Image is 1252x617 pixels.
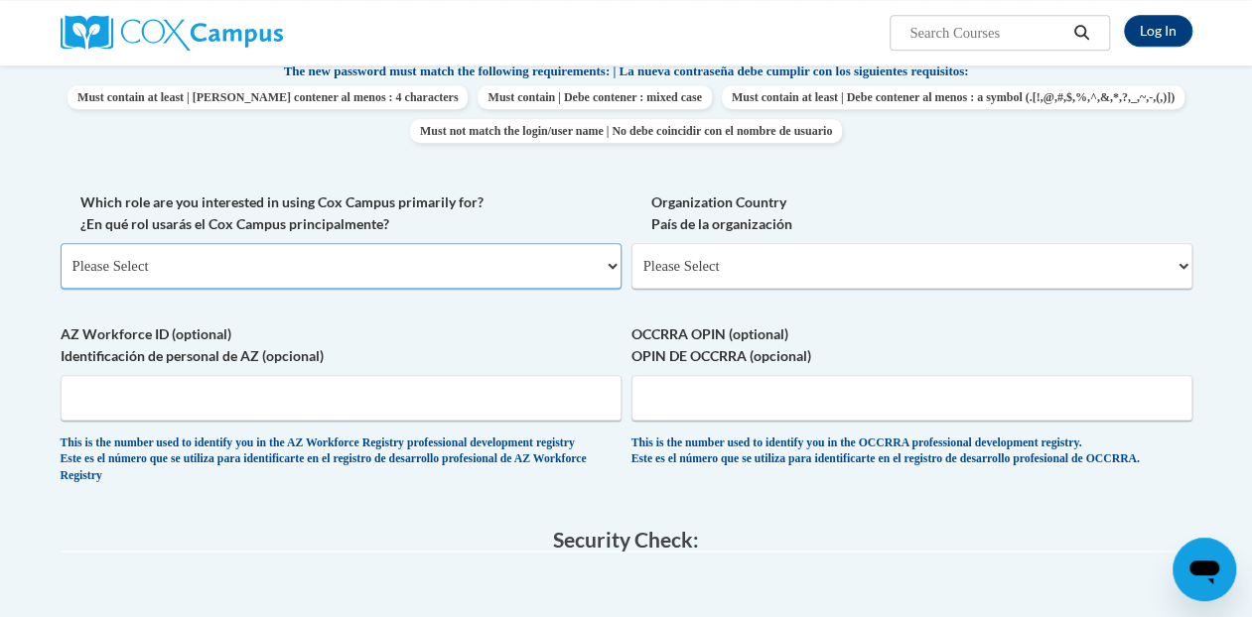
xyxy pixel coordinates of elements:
span: Security Check: [553,527,699,552]
span: Must not match the login/user name | No debe coincidir con el nombre de usuario [410,119,842,143]
img: Cox Campus [61,15,283,51]
div: This is the number used to identify you in the OCCRRA professional development registry. Este es ... [631,435,1192,468]
label: AZ Workforce ID (optional) Identificación de personal de AZ (opcional) [61,323,622,367]
iframe: Button to launch messaging window [1173,538,1236,601]
span: Must contain at least | [PERSON_NAME] contener al menos : 4 characters [68,85,468,109]
div: This is the number used to identify you in the AZ Workforce Registry professional development reg... [61,435,622,484]
input: Search Courses [907,21,1066,45]
a: Log In [1124,15,1192,47]
span: The new password must match the following requirements: | La nueva contraseña debe cumplir con lo... [284,62,969,80]
label: Which role are you interested in using Cox Campus primarily for? ¿En qué rol usarás el Cox Campus... [61,191,622,235]
button: Search [1066,21,1096,45]
label: Organization Country País de la organización [631,191,1192,235]
span: Must contain | Debe contener : mixed case [478,85,711,109]
span: Must contain at least | Debe contener al menos : a symbol (.[!,@,#,$,%,^,&,*,?,_,~,-,(,)]) [722,85,1184,109]
label: OCCRRA OPIN (optional) OPIN DE OCCRRA (opcional) [631,323,1192,367]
